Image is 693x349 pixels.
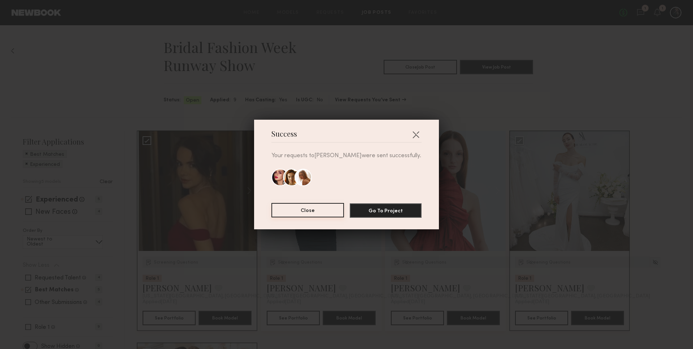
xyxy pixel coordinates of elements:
[410,129,422,140] button: Close
[271,131,297,142] span: Success
[350,203,422,218] button: Go To Project
[271,203,344,217] button: Close
[271,151,422,160] p: Your requests to [PERSON_NAME] were sent successfully.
